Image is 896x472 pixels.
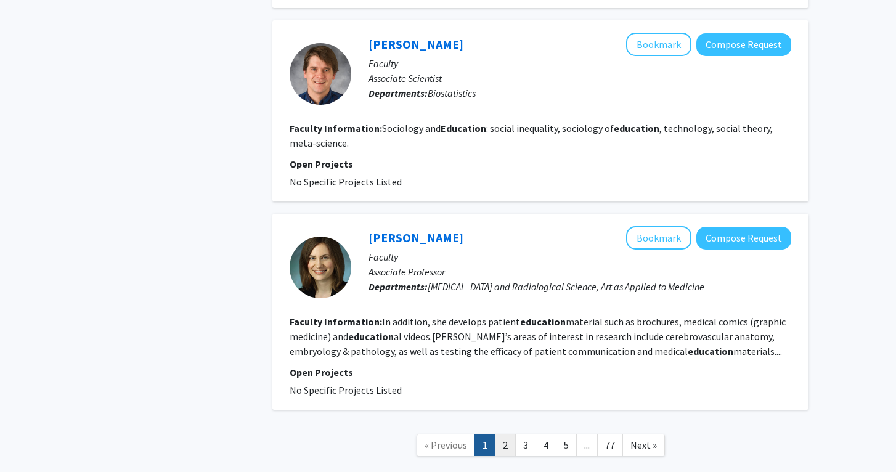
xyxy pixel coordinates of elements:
[425,439,467,451] span: « Previous
[348,330,394,343] b: education
[9,417,52,463] iframe: Chat
[428,280,704,293] span: [MEDICAL_DATA] and Radiological Science, Art as Applied to Medicine
[626,33,691,56] button: Add Erik Westlund to Bookmarks
[614,122,659,134] b: education
[495,434,516,456] a: 2
[290,122,773,149] fg-read-more: Sociology and : social inequality, sociology of , technology, social theory, meta-science.
[428,87,476,99] span: Biostatistics
[369,56,791,71] p: Faculty
[369,250,791,264] p: Faculty
[290,176,402,188] span: No Specific Projects Listed
[290,157,791,171] p: Open Projects
[584,439,590,451] span: ...
[369,36,463,52] a: [PERSON_NAME]
[417,434,475,456] a: Previous Page
[536,434,556,456] a: 4
[696,227,791,250] button: Compose Request to Lydia Gregg
[597,434,623,456] a: 77
[290,365,791,380] p: Open Projects
[441,122,486,134] b: Education
[696,33,791,56] button: Compose Request to Erik Westlund
[369,230,463,245] a: [PERSON_NAME]
[272,422,808,472] nav: Page navigation
[520,315,566,328] b: education
[515,434,536,456] a: 3
[290,315,786,357] fg-read-more: In addition, she develops patient material such as brochures, medical comics (graphic medicine) a...
[290,384,402,396] span: No Specific Projects Listed
[630,439,657,451] span: Next »
[369,280,428,293] b: Departments:
[290,315,382,328] b: Faculty Information:
[474,434,495,456] a: 1
[622,434,665,456] a: Next
[369,87,428,99] b: Departments:
[369,71,791,86] p: Associate Scientist
[556,434,577,456] a: 5
[290,122,382,134] b: Faculty Information:
[369,264,791,279] p: Associate Professor
[626,226,691,250] button: Add Lydia Gregg to Bookmarks
[688,345,733,357] b: education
